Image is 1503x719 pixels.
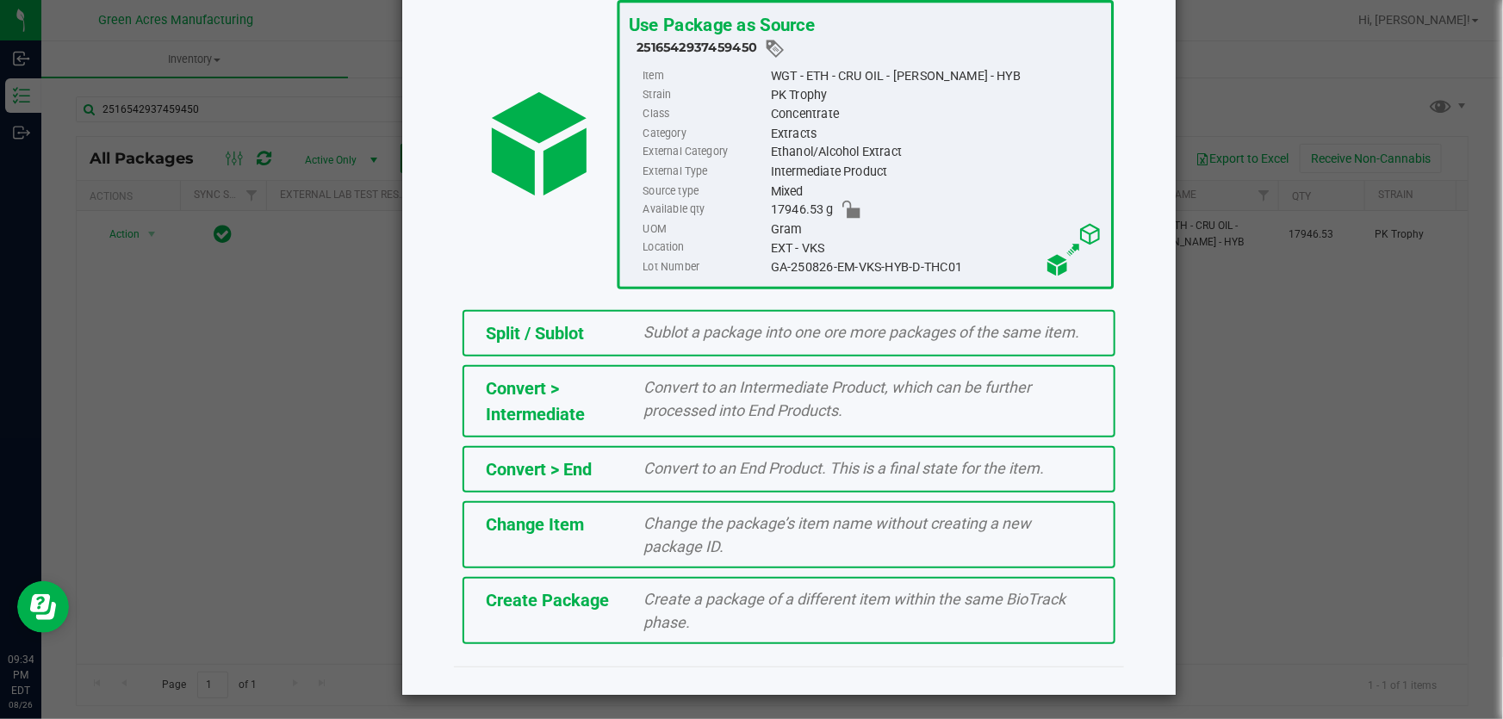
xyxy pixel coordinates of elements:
[637,38,1102,59] div: 2516542937459450
[643,105,767,124] label: Class
[643,143,767,162] label: External Category
[771,85,1102,104] div: PK Trophy
[644,514,1032,555] span: Change the package’s item name without creating a new package ID.
[486,378,585,425] span: Convert > Intermediate
[771,162,1102,181] div: Intermediate Product
[643,220,767,239] label: UOM
[643,162,767,181] label: External Type
[486,514,584,535] span: Change Item
[643,124,767,143] label: Category
[17,581,69,633] iframe: Resource center
[644,459,1045,477] span: Convert to an End Product. This is a final state for the item.
[771,239,1102,257] div: EXT - VKS
[771,105,1102,124] div: Concentrate
[644,590,1066,631] span: Create a package of a different item within the same BioTrack phase.
[486,323,584,344] span: Split / Sublot
[643,66,767,85] label: Item
[486,459,592,480] span: Convert > End
[771,257,1102,276] div: GA-250826-EM-VKS-HYB-D-THC01
[643,182,767,201] label: Source type
[643,239,767,257] label: Location
[771,220,1102,239] div: Gram
[644,378,1032,419] span: Convert to an Intermediate Product, which can be further processed into End Products.
[629,14,815,35] span: Use Package as Source
[644,323,1080,341] span: Sublot a package into one ore more packages of the same item.
[643,257,767,276] label: Lot Number
[771,66,1102,85] div: WGT - ETH - CRU OIL - [PERSON_NAME] - HYB
[771,143,1102,162] div: Ethanol/Alcohol Extract
[643,85,767,104] label: Strain
[771,124,1102,143] div: Extracts
[771,201,834,220] span: 17946.53 g
[486,590,609,611] span: Create Package
[643,201,767,220] label: Available qty
[771,182,1102,201] div: Mixed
